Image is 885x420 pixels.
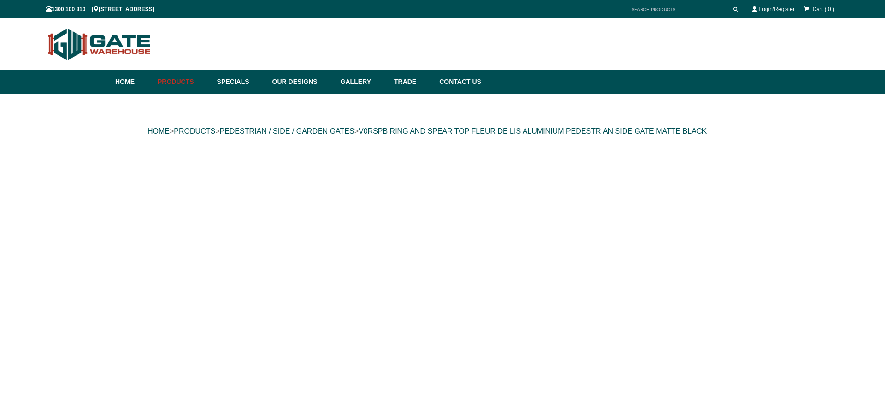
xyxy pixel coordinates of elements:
[219,127,354,135] a: PEDESTRIAN / SIDE / GARDEN GATES
[147,127,170,135] a: HOME
[813,6,834,12] span: Cart ( 0 )
[153,70,212,94] a: Products
[268,70,336,94] a: Our Designs
[359,127,707,135] a: V0RSPB RING AND SPEAR TOP FLEUR DE LIS ALUMINIUM PEDESTRIAN SIDE GATE MATTE BLACK
[212,70,268,94] a: Specials
[435,70,481,94] a: Contact Us
[336,70,389,94] a: Gallery
[174,127,215,135] a: PRODUCTS
[627,4,730,15] input: SEARCH PRODUCTS
[759,6,795,12] a: Login/Register
[147,117,737,146] div: > > >
[46,6,154,12] span: 1300 100 310 | [STREET_ADDRESS]
[46,23,153,65] img: Gate Warehouse
[389,70,435,94] a: Trade
[115,70,153,94] a: Home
